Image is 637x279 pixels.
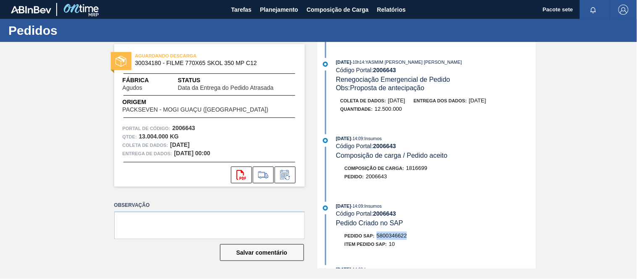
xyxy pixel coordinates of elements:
[363,203,364,209] font: :
[619,5,629,15] img: Sair
[377,6,406,13] font: Relatórios
[353,136,363,141] font: 14:09
[135,60,288,66] span: 30034180 - FILME 770X65 SKOL 350 MP C12
[389,241,395,247] font: 10
[8,23,58,37] font: Pedidos
[174,150,210,156] font: [DATE] 00:00
[336,267,351,272] font: [DATE]
[336,203,351,209] font: [DATE]
[351,267,353,272] font: -
[323,62,328,67] img: atual
[353,60,364,65] font: 10h14
[345,174,362,179] font: Pedido
[336,60,351,65] font: [DATE]
[336,136,351,141] font: [DATE]
[336,143,373,149] font: Código Portal:
[403,166,404,171] font: :
[371,107,373,112] font: :
[366,60,462,65] font: YASMIM [PERSON_NAME] [PERSON_NAME]
[253,167,274,183] div: Ir para Composição de Carga
[364,136,382,141] font: Insumos
[377,232,407,239] font: 5800346622
[363,267,364,272] font: :
[375,106,402,112] font: 12.500.000
[307,6,369,13] font: Composição de Carga
[373,210,396,217] font: 2006643
[350,84,425,91] font: Proposta de antecipação
[236,249,287,256] font: Salvar comentário
[469,97,486,104] font: [DATE]
[275,167,296,183] div: Informar alteração no pedido
[364,60,366,65] font: :
[115,56,126,67] img: status
[336,84,350,91] font: Obs:
[123,134,136,139] font: Qtde
[406,165,427,171] font: 1816699
[123,126,170,131] font: Portal de Código:
[336,67,373,73] font: Código Portal:
[123,77,149,83] font: Fábrica
[543,6,573,13] font: Pacote sete
[220,244,304,261] button: Salvar comentário
[123,84,142,91] font: Agudos
[345,166,403,171] font: Composição de Carga
[231,167,252,183] div: Abrir arquivo PDF
[114,202,150,208] font: Observação
[336,219,403,227] font: Pedido Criado no SAP
[351,136,353,141] font: -
[123,151,172,156] font: Entrega de dados:
[341,107,371,112] font: Quantidade
[139,133,179,140] font: 13.004.000 KG
[135,52,253,60] span: AGUARDANDO DESCARGA
[351,60,353,65] font: -
[11,6,51,13] img: TNhmsLtSVTkK8tSr43FrP2fwEKptu5GPRR3wAAAABJRU5ErkJggg==
[364,267,382,272] font: Insumos
[388,97,405,104] font: [DATE]
[178,84,274,91] font: Data da Entrega do Pedido Atrasada
[323,206,328,211] img: atual
[345,233,375,238] font: Pedido SAP:
[351,204,353,209] font: -
[363,136,364,141] font: :
[260,6,298,13] font: Planejamento
[178,77,201,83] font: Status
[336,152,448,159] font: Composição de carga / Pedido aceito
[341,98,386,103] font: Coleta de dados:
[135,134,137,139] font: :
[336,210,373,217] font: Código Portal:
[323,138,328,143] img: atual
[373,143,396,149] font: 2006643
[353,267,363,272] font: 14:09
[364,203,382,209] font: Insumos
[172,125,195,131] font: 2006643
[123,99,147,105] font: Origem
[336,76,450,83] font: Renegociação Emergencial de Pedido
[362,174,364,179] font: :
[353,204,363,209] font: 14:09
[345,242,387,247] font: Item pedido SAP:
[373,67,396,73] font: 2006643
[123,143,168,148] font: Coleta de dados:
[123,106,269,113] font: PACKSEVEN - MOGI GUAÇU ([GEOGRAPHIC_DATA])
[135,60,257,66] font: 30034180 - FILME 770X65 SKOL 350 MP C12
[414,98,467,103] font: Entrega dos dados:
[170,141,189,148] font: [DATE]
[135,53,197,58] font: AGUARDANDO DESCARGA
[231,6,252,13] font: Tarefas
[366,173,387,180] font: 2006643
[580,4,607,16] button: Notificações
